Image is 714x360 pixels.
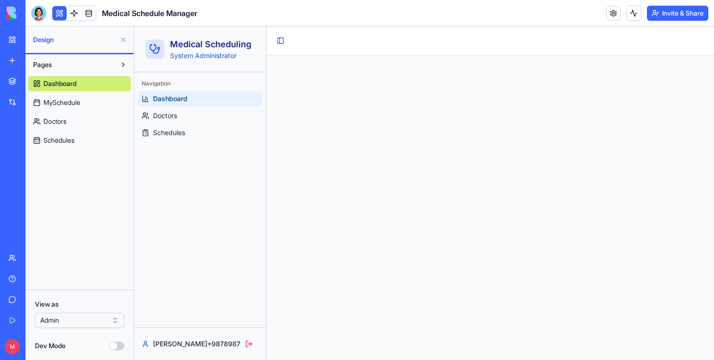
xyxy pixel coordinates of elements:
span: Doctors [43,117,67,126]
a: MySchedule [28,95,131,110]
span: Schedules [43,136,75,145]
span: [PERSON_NAME]+9878987 [19,313,105,322]
span: Dashboard [19,68,53,77]
span: M [5,339,20,354]
a: Doctors [4,82,128,97]
a: Dashboard [4,65,128,80]
label: Dev Mode [35,341,66,351]
span: Pages [33,60,52,69]
div: Navigation [4,50,128,65]
a: Schedules [4,99,128,114]
a: Schedules [28,133,131,148]
a: Dashboard [28,76,131,91]
span: Dashboard [43,79,76,88]
span: MySchedule [43,98,80,107]
span: Medical Schedule Manager [102,8,197,19]
span: Schedules [19,102,51,111]
button: Invite & Share [647,6,708,21]
button: Pages [28,57,116,72]
label: View as [35,300,124,309]
span: Design [33,35,116,44]
h2: Medical Scheduling [36,11,117,25]
a: Doctors [28,114,131,129]
span: Doctors [19,85,43,94]
img: logo [7,7,65,20]
p: System Administrator [36,25,117,34]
